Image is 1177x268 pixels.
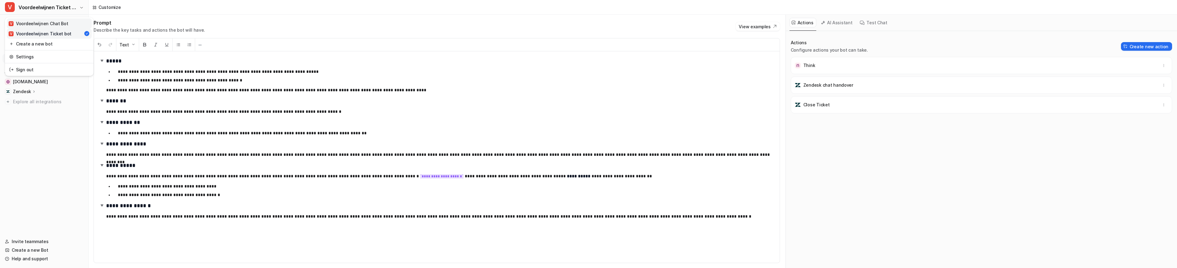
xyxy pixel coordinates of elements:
[9,66,14,73] img: reset
[7,52,92,62] a: Settings
[5,17,94,76] div: VVoordeelwijnen Ticket bot
[9,53,14,60] img: reset
[9,41,14,47] img: reset
[9,21,14,26] span: V
[5,2,15,12] span: V
[9,30,71,37] div: Voordeelwijnen Ticket bot
[7,39,92,49] a: Create a new bot
[7,65,92,75] a: Sign out
[18,3,78,12] span: Voordeelwijnen Ticket bot
[9,20,68,27] div: Voordeelwijnen Chat Bot
[9,31,14,36] span: V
